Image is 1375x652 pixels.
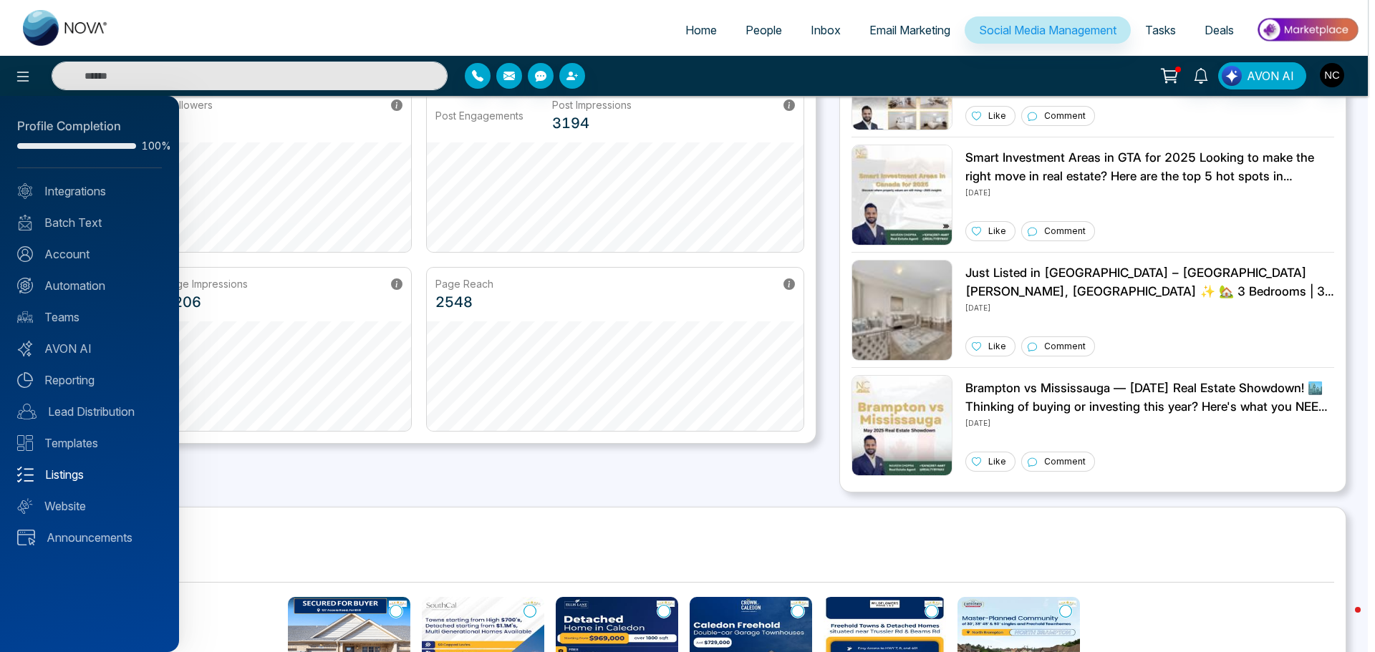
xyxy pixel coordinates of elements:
[17,372,33,388] img: Reporting.svg
[142,141,162,151] span: 100%
[17,117,162,136] div: Profile Completion
[17,183,162,200] a: Integrations
[17,498,33,514] img: Website.svg
[17,278,33,293] img: Automation.svg
[17,529,162,546] a: Announcements
[17,340,162,357] a: AVON AI
[17,215,33,230] img: batch_text_white.png
[17,404,37,419] img: Lead-dist.svg
[17,497,162,515] a: Website
[17,309,33,325] img: team.svg
[17,403,162,420] a: Lead Distribution
[17,341,33,356] img: Avon-AI.svg
[17,466,162,483] a: Listings
[17,246,33,262] img: Account.svg
[17,183,33,199] img: Integrated.svg
[17,434,162,452] a: Templates
[17,371,162,389] a: Reporting
[17,308,162,326] a: Teams
[17,277,162,294] a: Automation
[17,435,33,451] img: Templates.svg
[17,245,162,263] a: Account
[17,467,34,482] img: Listings.svg
[17,530,35,545] img: announcements.svg
[17,214,162,231] a: Batch Text
[1326,603,1361,638] iframe: Intercom live chat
